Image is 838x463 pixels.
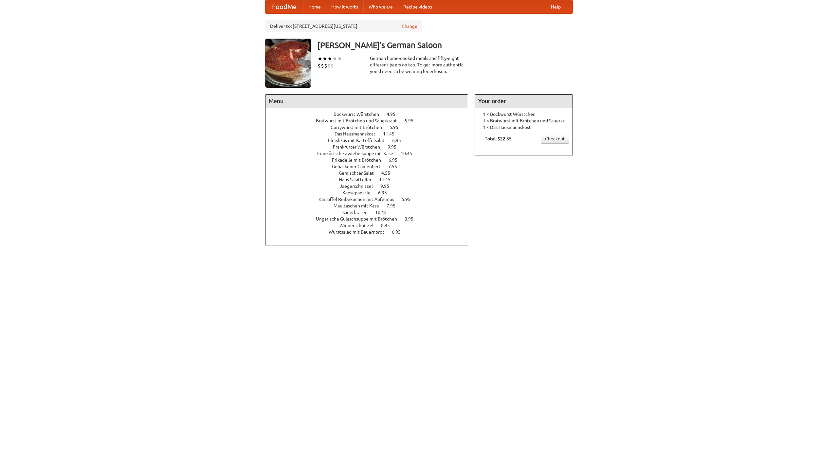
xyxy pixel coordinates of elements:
li: $ [324,62,327,69]
span: 10.45 [375,210,393,215]
a: Change [402,23,417,29]
img: angular.jpg [265,39,311,88]
span: Maultaschen mit Käse [334,203,386,208]
a: Gemischter Salat 4.55 [339,170,402,176]
a: FoodMe [265,0,303,13]
span: Haus Salatteller [339,177,378,182]
span: 3.95 [405,216,420,222]
span: 7.55 [388,164,404,169]
span: Gemischter Salat [339,170,380,176]
div: German home-cooked meals and fifty-eight different beers on tap. To get more authentic, you'd nee... [370,55,468,75]
a: Kaesepaetzle 6.95 [342,190,399,195]
a: Maultaschen mit Käse 7.95 [334,203,408,208]
span: Fleishkas mit Kartoffelsalat [328,138,391,143]
li: ★ [332,55,337,62]
a: Ungarische Gulaschsuppe mit Brötchen 3.95 [316,216,426,222]
li: ★ [318,55,322,62]
li: ★ [322,55,327,62]
li: 1 × Das Hausmannskost [478,124,569,131]
a: Fleishkas mit Kartoffelsalat 6.95 [328,138,413,143]
a: Wurstsalad mit Bauernbrot 6.95 [329,229,413,235]
span: 9.95 [380,184,396,189]
li: 1 × Bockwurst Würstchen [478,111,569,117]
a: Bratwurst mit Brötchen und Sauerkraut 5.95 [316,118,426,123]
span: 4.55 [381,170,397,176]
a: Who we are [363,0,398,13]
span: 5.95 [405,118,420,123]
li: 1 × Bratwurst mit Brötchen und Sauerkraut [478,117,569,124]
span: Currywurst mit Brötchen [331,125,389,130]
a: Sauerbraten 10.45 [342,210,399,215]
a: Frankfurter Würstchen 9.95 [333,144,409,150]
span: Französische Zwiebelsuppe mit Käse [317,151,400,156]
span: 10.45 [401,151,419,156]
span: Gebackener Camenbert [332,164,387,169]
span: 6.95 [392,229,407,235]
span: 11.45 [383,131,401,136]
li: $ [318,62,321,69]
span: Kaesepaetzle [342,190,377,195]
span: Das Hausmannskost [335,131,382,136]
h4: Menu [265,95,468,108]
a: Frikadelle mit Brötchen 6.95 [332,157,410,163]
h4: Your order [475,95,573,108]
span: Wurstsalad mit Bauernbrot [329,229,391,235]
span: 6.95 [378,190,393,195]
span: 6.95 [392,138,408,143]
li: $ [327,62,331,69]
span: 9.95 [388,144,403,150]
a: Kartoffel Reibekuchen mit Apfelmus 5.95 [319,197,423,202]
span: 11.45 [379,177,397,182]
span: 8.95 [381,223,396,228]
span: 7.95 [387,203,402,208]
span: 5.95 [390,125,405,130]
span: Sauerbraten [342,210,374,215]
span: Jaegerschnitzel [340,184,379,189]
div: Deliver to: [STREET_ADDRESS][US_STATE] [265,20,422,32]
a: Das Hausmannskost 11.45 [335,131,407,136]
span: Ungarische Gulaschsuppe mit Brötchen [316,216,404,222]
a: Currywurst mit Brötchen 5.95 [331,125,410,130]
span: Frankfurter Würstchen [333,144,387,150]
span: 6.95 [389,157,404,163]
span: Frikadelle mit Brötchen [332,157,388,163]
li: $ [321,62,324,69]
h3: [PERSON_NAME]'s German Saloon [318,39,573,52]
a: Haus Salatteller 11.45 [339,177,403,182]
a: Bockwurst Würstchen 4.95 [334,112,408,117]
a: Gebackener Camenbert 7.55 [332,164,409,169]
a: How it works [326,0,363,13]
li: $ [331,62,334,69]
span: Wienerschnitzel [339,223,380,228]
span: Bratwurst mit Brötchen und Sauerkraut [316,118,404,123]
span: 4.95 [387,112,402,117]
a: Recipe videos [398,0,437,13]
a: Checkout [541,134,569,144]
a: Jaegerschnitzel 9.95 [340,184,401,189]
li: ★ [337,55,342,62]
a: Wienerschnitzel 8.95 [339,223,402,228]
a: Help [546,0,566,13]
a: Französische Zwiebelsuppe mit Käse 10.45 [317,151,424,156]
span: Kartoffel Reibekuchen mit Apfelmus [319,197,401,202]
span: Bockwurst Würstchen [334,112,386,117]
a: Home [303,0,326,13]
span: 5.95 [402,197,417,202]
li: ★ [327,55,332,62]
b: Total: $22.35 [485,136,512,141]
